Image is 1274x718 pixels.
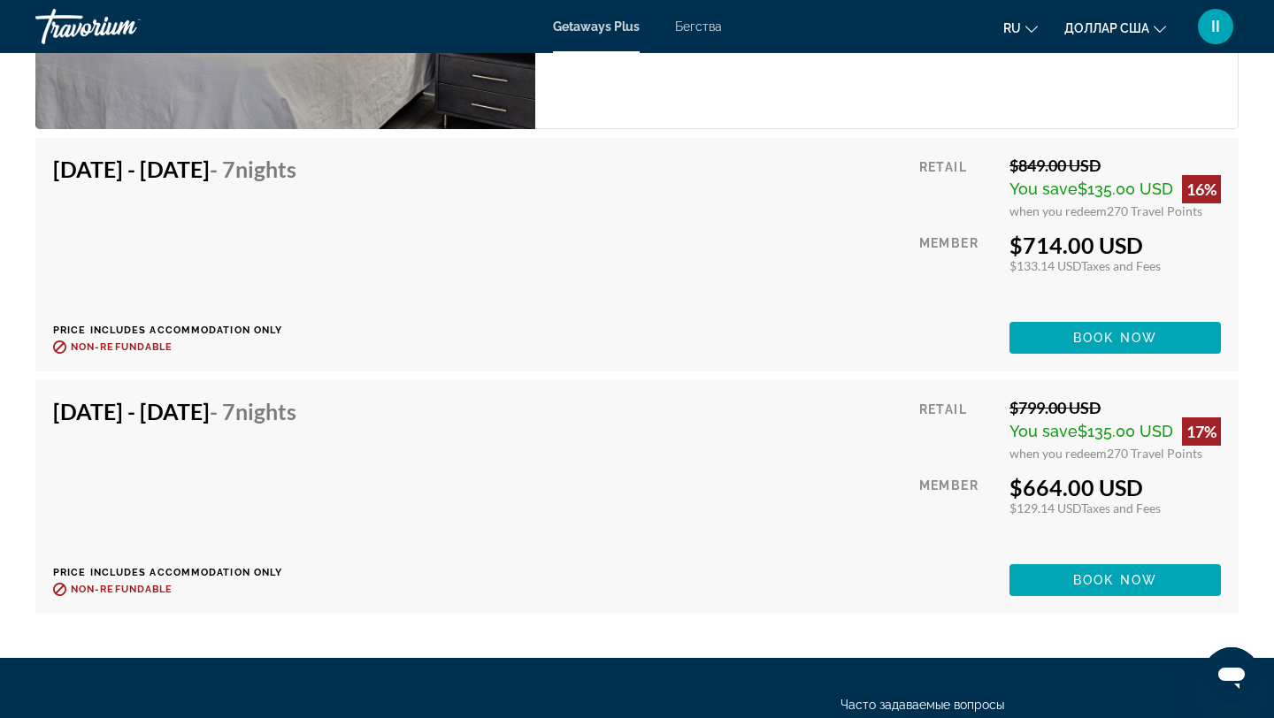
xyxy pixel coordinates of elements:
[53,398,296,424] h4: [DATE] - [DATE]
[1003,15,1038,41] button: Изменить язык
[1009,156,1221,175] div: $849.00 USD
[1003,21,1021,35] font: ru
[35,4,212,50] a: Травориум
[1009,203,1107,218] span: when you redeem
[1009,446,1107,461] span: when you redeem
[1009,422,1078,440] span: You save
[919,232,996,309] div: Member
[71,584,173,595] span: Non-refundable
[71,341,173,353] span: Non-refundable
[1107,203,1202,218] span: 270 Travel Points
[1073,331,1157,345] span: Book now
[1009,322,1221,354] button: Book now
[1203,647,1260,704] iframe: Кнопка запуска окна обмена сообщениями
[210,156,296,182] span: - 7
[553,19,640,34] a: Getaways Plus
[1078,179,1173,198] span: $135.00 USD
[919,474,996,551] div: Member
[1193,8,1239,45] button: Меню пользователя
[1182,175,1221,203] div: 16%
[919,398,996,461] div: Retail
[235,156,296,182] span: Nights
[1009,500,1221,516] div: $129.14 USD
[1064,15,1166,41] button: Изменить валюту
[1107,446,1202,461] span: 270 Travel Points
[235,398,296,424] span: Nights
[1081,258,1161,273] span: Taxes and Fees
[1009,232,1221,258] div: $714.00 USD
[1009,564,1221,596] button: Book now
[1009,179,1078,198] span: You save
[1211,17,1220,35] font: II
[840,698,1004,712] a: Часто задаваемые вопросы
[1073,573,1157,587] span: Book now
[210,398,296,424] span: - 7
[1009,258,1221,273] div: $133.14 USD
[1182,417,1221,446] div: 17%
[1009,398,1221,417] div: $799.00 USD
[53,325,310,336] p: Price includes accommodation only
[53,567,310,578] p: Price includes accommodation only
[675,19,722,34] a: Бегства
[1009,474,1221,500] div: $664.00 USD
[53,156,296,182] h4: [DATE] - [DATE]
[1081,500,1161,516] span: Taxes and Fees
[1078,422,1173,440] span: $135.00 USD
[1064,21,1149,35] font: доллар США
[919,156,996,218] div: Retail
